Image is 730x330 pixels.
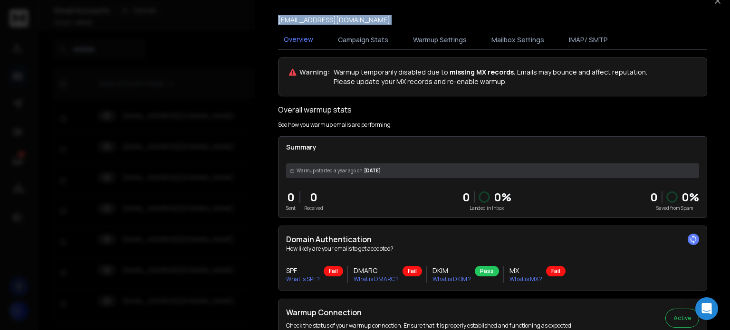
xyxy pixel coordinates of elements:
[286,245,699,253] p: How likely are your emails to get accepted?
[278,104,352,115] h1: Overall warmup stats
[448,67,516,76] span: missing MX records.
[278,29,319,51] button: Overview
[286,205,296,212] p: Sent
[407,29,472,50] button: Warmup Settings
[286,266,320,275] h3: SPF
[304,189,323,205] p: 0
[546,266,566,276] div: Fail
[509,266,542,275] h3: MX
[354,275,399,283] p: What is DMARC ?
[354,266,399,275] h3: DMARC
[682,189,699,205] p: 0 %
[509,275,542,283] p: What is MX ?
[563,29,614,50] button: IMAP/ SMTP
[650,205,699,212] p: Saved from Spam
[286,163,699,178] div: [DATE]
[462,205,511,212] p: Landed in Inbox
[494,189,511,205] p: 0 %
[286,142,699,152] p: Summary
[286,307,573,318] h2: Warmup Connection
[278,15,390,25] p: [EMAIL_ADDRESS][DOMAIN_NAME]
[324,266,343,276] div: Fail
[462,189,470,205] p: 0
[286,275,320,283] p: What is SPF ?
[297,167,362,174] span: Warmup started a year ago on
[332,29,394,50] button: Campaign Stats
[665,309,699,328] button: Active
[286,322,573,330] p: Check the status of your warmup connection. Ensure that it is properly established and functionin...
[486,29,550,50] button: Mailbox Settings
[334,67,647,86] p: Warmup temporarily disabled due to Emails may bounce and affect reputation. Please update your MX...
[475,266,499,276] div: Pass
[286,234,699,245] h2: Domain Authentication
[304,205,323,212] p: Received
[650,189,658,205] strong: 0
[278,121,391,129] p: See how you warmup emails are performing
[286,189,296,205] p: 0
[403,266,422,276] div: Fail
[432,266,471,275] h3: DKIM
[432,275,471,283] p: What is DKIM ?
[695,297,718,320] div: Open Intercom Messenger
[299,67,330,77] p: Warning:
